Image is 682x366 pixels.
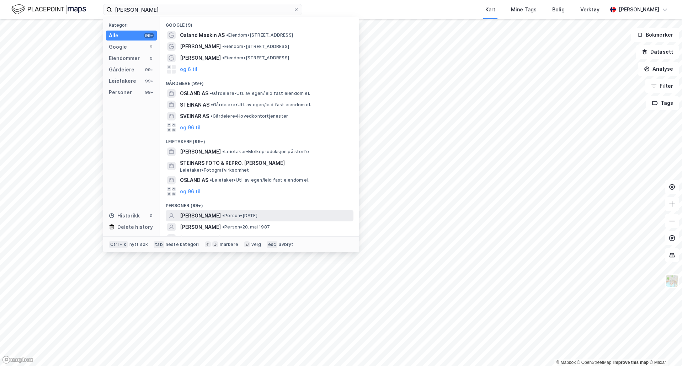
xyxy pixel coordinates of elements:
span: • [211,113,213,119]
div: esc [267,241,278,248]
div: Kontrollprogram for chat [646,332,682,366]
span: • [210,177,212,183]
div: 9 [148,44,154,50]
span: [PERSON_NAME] [180,42,221,51]
span: • [222,224,224,230]
span: [PERSON_NAME] [180,234,221,243]
span: • [222,44,224,49]
span: • [222,236,224,241]
div: Leietakere (99+) [160,133,359,146]
span: STEINAN AS [180,101,209,109]
span: [PERSON_NAME] [180,211,221,220]
div: Bolig [552,5,565,14]
div: Historikk [109,211,140,220]
div: markere [220,242,238,247]
div: 99+ [144,78,154,84]
span: • [222,213,224,218]
a: Mapbox [556,360,576,365]
a: OpenStreetMap [577,360,612,365]
img: logo.f888ab2527a4732fd821a326f86c7f29.svg [11,3,86,16]
div: Alle [109,31,118,40]
div: neste kategori [166,242,199,247]
div: Leietakere [109,77,136,85]
div: Kategori [109,22,157,28]
div: Gårdeiere (99+) [160,75,359,88]
div: Eiendommer [109,54,140,63]
span: STEINARS FOTO & REPRO. [PERSON_NAME] [180,159,351,167]
button: Analyse [638,62,679,76]
div: Verktøy [580,5,600,14]
div: velg [251,242,261,247]
span: SVEINAR AS [180,112,209,120]
span: Gårdeiere • Hovedkontortjenester [211,113,288,119]
div: Mine Tags [511,5,537,14]
div: 99+ [144,90,154,95]
input: Søk på adresse, matrikkel, gårdeiere, leietakere eller personer [112,4,293,15]
span: Leietaker • Melkeproduksjon på storfe [222,149,309,155]
button: og 96 til [180,123,201,132]
span: Gårdeiere • Utl. av egen/leid fast eiendom el. [211,102,311,108]
span: Eiendom • [STREET_ADDRESS] [222,44,289,49]
span: Leietaker • Fotografvirksomhet [180,167,249,173]
span: Gårdeiere • Utl. av egen/leid fast eiendom el. [210,91,310,96]
span: Eiendom • [STREET_ADDRESS] [226,32,293,38]
a: Improve this map [613,360,649,365]
button: og 96 til [180,187,201,196]
div: Personer (99+) [160,197,359,210]
iframe: Chat Widget [646,332,682,366]
div: 99+ [144,67,154,72]
button: Tags [646,96,679,110]
div: Personer [109,88,132,97]
div: nytt søk [129,242,148,247]
span: • [211,102,213,107]
div: 0 [148,55,154,61]
span: [PERSON_NAME] [180,223,221,231]
img: Z [665,274,679,287]
span: OSLAND AS [180,89,208,98]
button: Bokmerker [631,28,679,42]
button: og 6 til [180,65,197,74]
div: Google [109,43,127,51]
button: Filter [645,79,679,93]
span: Eiendom • [STREET_ADDRESS] [222,55,289,61]
span: • [222,55,224,60]
span: Leietaker • Utl. av egen/leid fast eiendom el. [210,177,309,183]
a: Mapbox homepage [2,356,33,364]
div: Delete history [117,223,153,231]
div: avbryt [279,242,293,247]
span: • [226,32,228,38]
div: Ctrl + k [109,241,128,248]
span: Person • 20. mai 1987 [222,224,270,230]
span: OSLAND AS [180,176,208,184]
span: • [222,149,224,154]
span: Person • [DATE] [222,213,257,219]
span: Person • [DATE] [222,236,257,241]
div: Kart [485,5,495,14]
div: 99+ [144,33,154,38]
span: Osland Maskin AS [180,31,225,39]
button: Datasett [636,45,679,59]
div: Google (9) [160,17,359,29]
div: 0 [148,213,154,219]
span: [PERSON_NAME] [180,54,221,62]
div: Gårdeiere [109,65,134,74]
div: tab [154,241,164,248]
span: • [210,91,212,96]
span: [PERSON_NAME] [180,147,221,156]
div: [PERSON_NAME] [619,5,659,14]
